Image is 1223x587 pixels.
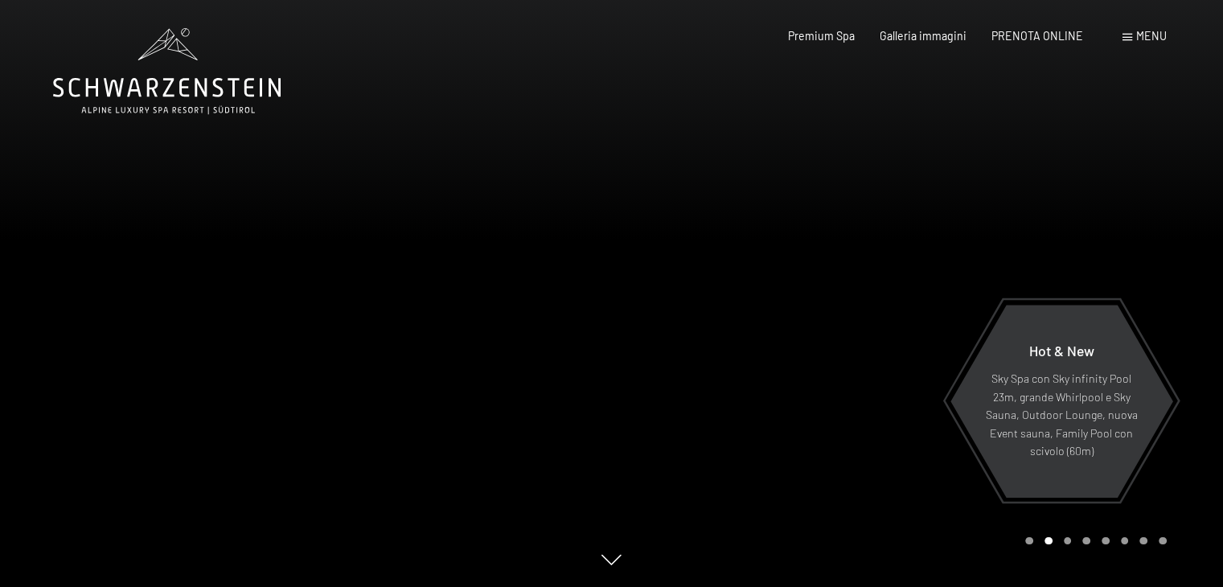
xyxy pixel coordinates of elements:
div: Carousel Page 2 (Current Slide) [1044,537,1053,545]
span: Hot & New [1028,342,1094,359]
a: Hot & New Sky Spa con Sky infinity Pool 23m, grande Whirlpool e Sky Sauna, Outdoor Lounge, nuova ... [949,304,1173,499]
div: Carousel Page 3 [1064,537,1072,545]
span: Menu [1136,29,1167,43]
a: Galleria immagini [880,29,966,43]
div: Carousel Page 1 [1025,537,1033,545]
a: PRENOTA ONLINE [991,29,1083,43]
a: Premium Spa [788,29,855,43]
div: Carousel Page 7 [1139,537,1147,545]
div: Carousel Page 5 [1102,537,1110,545]
div: Carousel Pagination [1020,537,1166,545]
div: Carousel Page 6 [1121,537,1129,545]
div: Carousel Page 4 [1082,537,1090,545]
div: Carousel Page 8 [1159,537,1167,545]
p: Sky Spa con Sky infinity Pool 23m, grande Whirlpool e Sky Sauna, Outdoor Lounge, nuova Event saun... [984,370,1138,461]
